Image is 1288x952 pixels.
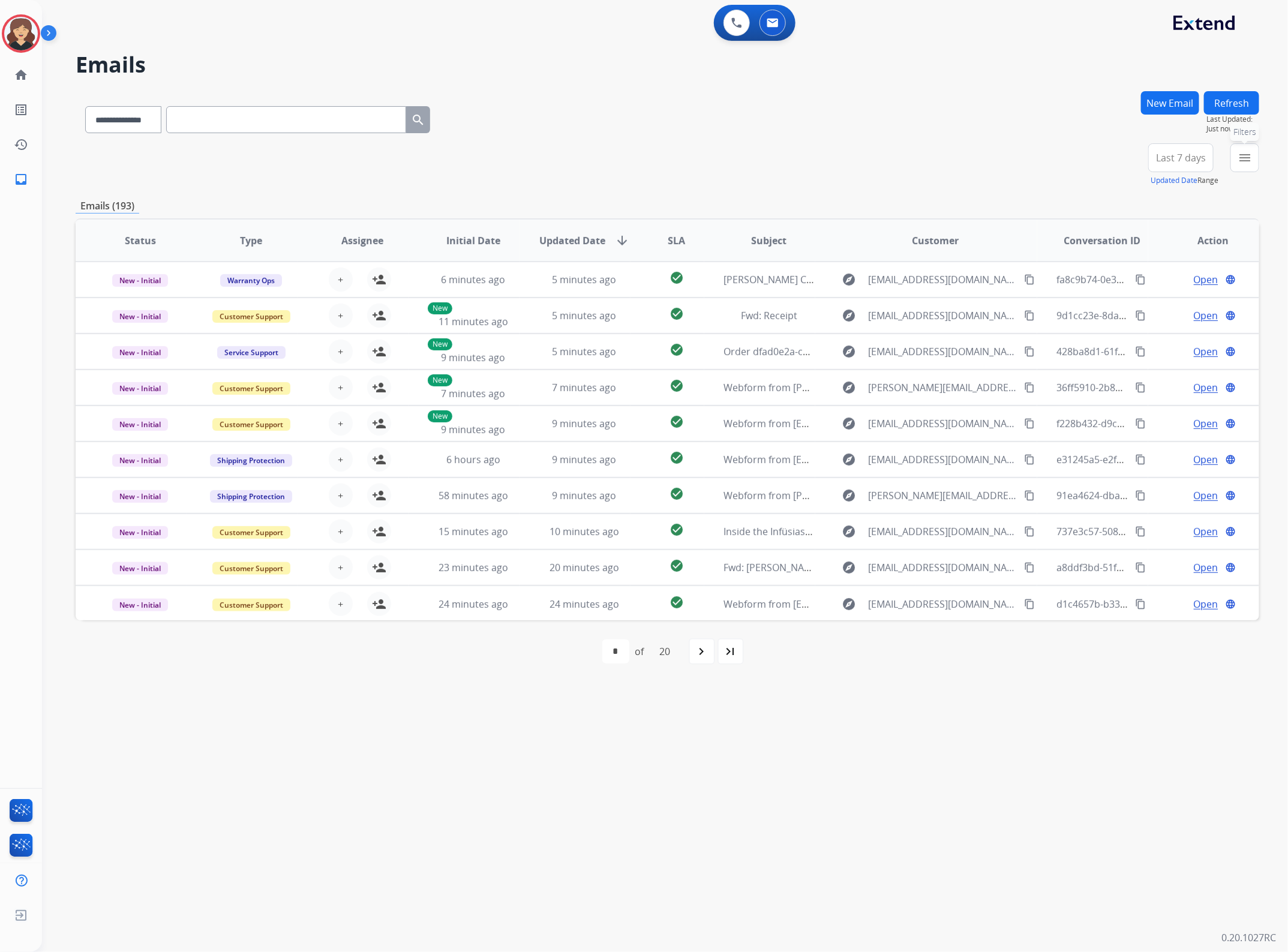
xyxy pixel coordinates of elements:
[552,453,616,466] span: 9 minutes ago
[212,526,290,539] span: Customer Support
[1056,381,1238,394] span: 36ff5910-2b8e-4a94-8577-4131d6832311
[1204,91,1259,115] button: Refresh
[428,410,452,422] p: New
[112,310,168,323] span: New - Initial
[868,452,1017,467] span: [EMAIL_ADDRESS][DOMAIN_NAME]
[329,592,353,616] button: +
[539,233,605,248] span: Updated Date
[372,416,386,431] mat-icon: person_add
[1135,346,1146,357] mat-icon: content_copy
[1056,525,1239,538] span: 737e3c57-508f-426b-a409-a816d34e246e
[552,345,616,358] span: 5 minutes ago
[428,374,452,386] p: New
[669,595,684,609] mat-icon: check_circle
[1135,454,1146,465] mat-icon: content_copy
[14,68,28,82] mat-icon: home
[439,489,508,502] span: 58 minutes ago
[1024,310,1035,321] mat-icon: content_copy
[212,382,290,395] span: Customer Support
[1056,345,1235,358] span: 428ba8d1-61f6-4433-acf2-29f9c6a4010b
[372,488,386,503] mat-icon: person_add
[4,17,38,50] img: avatar
[372,344,386,359] mat-icon: person_add
[669,307,684,321] mat-icon: check_circle
[1135,599,1146,609] mat-icon: content_copy
[695,644,709,659] mat-icon: navigate_next
[1056,597,1244,611] span: d1c4657b-b33a-48e2-9347-a82699b82b40
[868,416,1017,431] span: [EMAIL_ADDRESS][DOMAIN_NAME]
[842,452,856,467] mat-icon: explore
[1024,274,1035,285] mat-icon: content_copy
[1135,526,1146,537] mat-icon: content_copy
[428,302,452,314] p: New
[723,345,938,358] span: Order dfad0e2a-cba6-4c25-bd48-6b8080182369
[446,233,500,248] span: Initial Date
[112,526,168,539] span: New - Initial
[842,597,856,611] mat-icon: explore
[1194,416,1218,431] span: Open
[1024,382,1035,393] mat-icon: content_copy
[372,380,386,395] mat-icon: person_add
[329,412,353,436] button: +
[76,199,139,214] p: Emails (193)
[338,308,343,323] span: +
[723,597,995,611] span: Webform from [EMAIL_ADDRESS][DOMAIN_NAME] on [DATE]
[1230,143,1259,172] button: Filters
[1151,175,1218,185] span: Range
[1024,418,1035,429] mat-icon: content_copy
[338,380,343,395] span: +
[329,376,353,400] button: +
[723,453,995,466] span: Webform from [EMAIL_ADDRESS][DOMAIN_NAME] on [DATE]
[912,233,959,248] span: Customer
[1194,308,1218,323] span: Open
[868,524,1017,539] span: [EMAIL_ADDRESS][DOMAIN_NAME]
[112,418,168,431] span: New - Initial
[723,417,995,430] span: Webform from [EMAIL_ADDRESS][DOMAIN_NAME] on [DATE]
[1056,273,1239,286] span: fa8c9b74-0e3e-4b49-86b8-61d4fa30d1e1
[1194,488,1218,503] span: Open
[338,344,343,359] span: +
[723,525,860,538] span: Inside the Infüsiast Tool Kit 🔧
[112,346,168,359] span: New - Initial
[1225,526,1236,537] mat-icon: language
[552,273,616,286] span: 5 minutes ago
[112,454,168,467] span: New - Initial
[1194,452,1218,467] span: Open
[439,597,508,611] span: 24 minutes ago
[1141,91,1199,115] button: New Email
[441,351,505,364] span: 9 minutes ago
[550,561,619,574] span: 20 minutes ago
[842,488,856,503] mat-icon: explore
[112,562,168,575] span: New - Initial
[338,524,343,539] span: +
[669,343,684,357] mat-icon: check_circle
[14,137,28,152] mat-icon: history
[842,344,856,359] mat-icon: explore
[552,489,616,502] span: 9 minutes ago
[1056,453,1238,466] span: e31245a5-e2f5-4b5c-b858-9b79516df033
[1024,454,1035,465] mat-icon: content_copy
[372,560,386,575] mat-icon: person_add
[1225,490,1236,501] mat-icon: language
[112,382,168,395] span: New - Initial
[635,644,644,659] div: of
[372,524,386,539] mat-icon: person_add
[112,274,168,287] span: New - Initial
[842,272,856,287] mat-icon: explore
[552,309,616,322] span: 5 minutes ago
[741,309,797,322] span: Fwd: Receipt
[669,486,684,501] mat-icon: check_circle
[329,340,353,364] button: +
[338,416,343,431] span: +
[723,644,738,659] mat-icon: last_page
[669,522,684,537] mat-icon: check_circle
[1225,310,1236,321] mat-icon: language
[1064,233,1140,248] span: Conversation ID
[1225,382,1236,393] mat-icon: language
[220,274,282,287] span: Warranty Ops
[868,380,1017,395] span: [PERSON_NAME][EMAIL_ADDRESS][PERSON_NAME][DOMAIN_NAME]
[723,561,821,574] span: Fwd: [PERSON_NAME]
[550,525,619,538] span: 10 minutes ago
[842,416,856,431] mat-icon: explore
[1206,124,1259,134] span: Just now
